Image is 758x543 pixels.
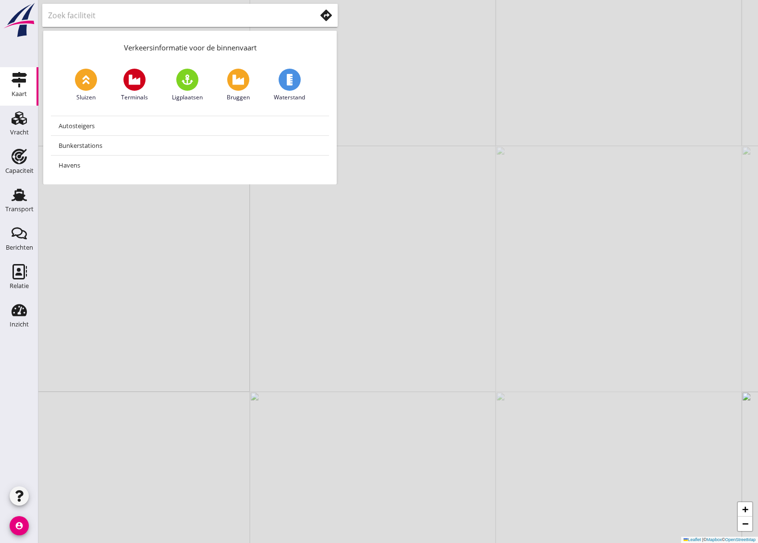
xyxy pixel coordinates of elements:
[707,537,722,542] a: Mapbox
[48,8,303,23] input: Zoek faciliteit
[121,69,148,102] a: Terminals
[121,93,148,102] span: Terminals
[172,69,203,102] a: Ligplaatsen
[10,283,29,289] div: Relatie
[59,120,321,132] div: Autosteigers
[684,537,701,542] a: Leaflet
[2,2,37,38] img: logo-small.a267ee39.svg
[742,503,748,515] span: +
[725,537,756,542] a: OpenStreetMap
[681,537,758,543] div: © ©
[6,244,33,251] div: Berichten
[5,168,34,174] div: Capaciteit
[59,140,321,151] div: Bunkerstations
[76,93,96,102] span: Sluizen
[59,159,321,171] div: Havens
[702,537,703,542] span: |
[10,321,29,327] div: Inzicht
[10,129,29,135] div: Vracht
[274,69,305,102] a: Waterstand
[75,69,97,102] a: Sluizen
[227,69,250,102] a: Bruggen
[43,31,337,61] div: Verkeersinformatie voor de binnenvaart
[10,516,29,535] i: account_circle
[742,518,748,530] span: −
[274,93,305,102] span: Waterstand
[738,502,752,517] a: Zoom in
[227,93,250,102] span: Bruggen
[12,91,27,97] div: Kaart
[172,93,203,102] span: Ligplaatsen
[738,517,752,531] a: Zoom out
[5,206,34,212] div: Transport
